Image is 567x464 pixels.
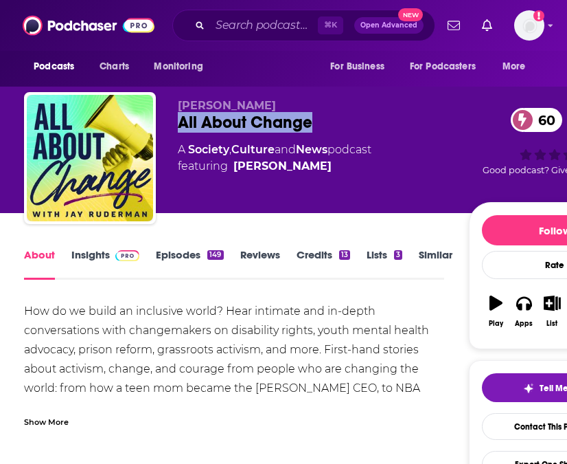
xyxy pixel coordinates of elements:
div: Search podcasts, credits, & more... [172,10,435,41]
a: Show notifications dropdown [476,14,498,37]
a: Jay Ruderman [233,158,332,175]
a: Culture [231,143,275,156]
img: Podchaser - Follow, Share and Rate Podcasts [23,12,154,38]
a: Similar [419,248,452,280]
a: About [24,248,55,280]
span: Monitoring [154,57,202,76]
button: List [538,287,566,336]
a: Charts [91,54,137,80]
a: Episodes149 [156,248,223,280]
img: tell me why sparkle [523,383,534,394]
a: InsightsPodchaser Pro [71,248,139,280]
div: List [546,320,557,328]
div: 149 [207,250,223,260]
button: open menu [401,54,496,80]
span: For Podcasters [410,57,476,76]
span: [PERSON_NAME] [178,99,276,112]
span: Charts [100,57,129,76]
span: More [502,57,526,76]
button: Apps [510,287,538,336]
span: and [275,143,296,156]
button: open menu [321,54,402,80]
input: Search podcasts, credits, & more... [210,14,318,36]
span: New [398,8,423,21]
span: For Business [330,57,384,76]
button: Play [482,287,510,336]
a: Show notifications dropdown [442,14,465,37]
button: open menu [24,54,92,80]
button: Open AdvancedNew [354,17,424,34]
div: 13 [339,250,350,260]
div: 3 [394,250,402,260]
span: Open Advanced [360,22,417,29]
svg: Add a profile image [533,10,544,21]
a: Society [188,143,229,156]
a: News [296,143,327,156]
button: open menu [493,54,543,80]
a: Lists3 [367,248,402,280]
span: Podcasts [34,57,74,76]
img: User Profile [514,10,544,41]
span: featuring [178,158,371,175]
a: Reviews [240,248,280,280]
span: , [229,143,231,156]
span: Logged in as jennarohl [514,10,544,41]
button: Show profile menu [514,10,544,41]
span: ⌘ K [318,16,343,34]
img: All About Change [27,95,153,221]
img: Podchaser Pro [115,250,139,261]
div: Apps [515,320,533,328]
span: 60 [524,108,562,132]
div: Play [489,320,503,328]
button: open menu [144,54,220,80]
div: A podcast [178,142,371,175]
a: Credits13 [297,248,350,280]
a: 60 [511,108,562,132]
